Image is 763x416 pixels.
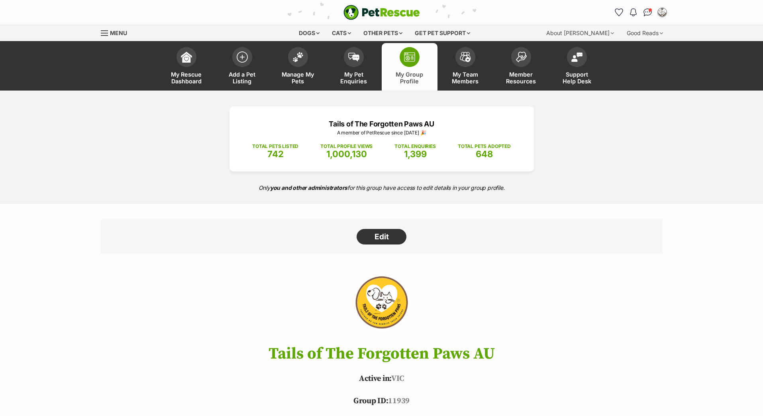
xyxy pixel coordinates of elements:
span: Active in: [359,374,391,384]
a: My Group Profile [382,43,437,91]
a: Support Help Desk [549,43,605,91]
span: 1,399 [404,149,427,159]
div: Cats [326,25,357,41]
img: add-pet-listing-icon-0afa8454b4691262ce3f59096e99ab1cd57d4a30225e0717b998d2c9b9846f56.svg [237,51,248,63]
img: member-resources-icon-8e73f808a243e03378d46382f2149f9095a855e16c252ad45f914b54edf8863c.svg [516,51,527,62]
span: 742 [267,149,284,159]
div: Dogs [293,25,325,41]
div: Good Reads [621,25,669,41]
span: Group ID: [353,396,388,406]
img: team-members-icon-5396bd8760b3fe7c0b43da4ab00e1e3bb1a5d9ba89233759b79545d2d3fc5d0d.svg [460,52,471,62]
span: 1,000,130 [326,149,367,159]
p: A member of PetRescue since [DATE] 🎉 [241,129,522,136]
a: Conversations [641,6,654,19]
p: TOTAL PETS ADOPTED [458,143,511,150]
img: dashboard-icon-eb2f2d2d3e046f16d808141f083e7271f6b2e854fb5c12c21221c1fb7104beca.svg [181,51,192,63]
a: My Team Members [437,43,493,91]
img: logo-e224e6f780fb5917bec1dbf3a21bbac754714ae5b6737aabdf751b685950b380.svg [343,5,420,20]
img: manage-my-pets-icon-02211641906a0b7f246fdf0571729dbe1e7629f14944591b6c1af311fb30b64b.svg [292,52,304,62]
p: VIC [89,373,675,385]
a: My Rescue Dashboard [159,43,214,91]
a: Edit [357,229,406,245]
span: Menu [110,30,127,36]
div: Other pets [358,25,408,41]
img: group-profile-icon-3fa3cf56718a62981997c0bc7e787c4b2cf8bcc04b72c1350f741eb67cf2f40e.svg [404,52,415,62]
img: Tails of The Forgotten Paws AU [336,270,427,337]
span: My Group Profile [392,71,428,85]
p: Tails of The Forgotten Paws AU [241,118,522,129]
span: My Team Members [447,71,483,85]
span: Member Resources [503,71,539,85]
p: TOTAL ENQUIRIES [394,143,435,150]
button: My account [656,6,669,19]
span: My Rescue Dashboard [169,71,204,85]
img: chat-41dd97257d64d25036548639549fe6c8038ab92f7586957e7f3b1b290dea8141.svg [643,8,652,16]
a: PetRescue [343,5,420,20]
button: Notifications [627,6,640,19]
h1: Tails of The Forgotten Paws AU [89,345,675,363]
p: 11939 [89,395,675,407]
a: Add a Pet Listing [214,43,270,91]
span: 648 [476,149,493,159]
img: Tails of The Forgotten Paws AU profile pic [658,8,666,16]
a: Manage My Pets [270,43,326,91]
span: My Pet Enquiries [336,71,372,85]
span: Add a Pet Listing [224,71,260,85]
p: TOTAL PROFILE VIEWS [320,143,373,150]
a: Menu [101,25,133,39]
img: notifications-46538b983faf8c2785f20acdc204bb7945ddae34d4c08c2a6579f10ce5e182be.svg [630,8,636,16]
p: TOTAL PETS LISTED [252,143,298,150]
img: pet-enquiries-icon-7e3ad2cf08bfb03b45e93fb7055b45f3efa6380592205ae92323e6603595dc1f.svg [348,53,359,61]
div: About [PERSON_NAME] [541,25,620,41]
div: Get pet support [409,25,476,41]
a: Favourites [613,6,626,19]
a: Member Resources [493,43,549,91]
ul: Account quick links [613,6,669,19]
span: Support Help Desk [559,71,595,85]
span: Manage My Pets [280,71,316,85]
img: help-desk-icon-fdf02630f3aa405de69fd3d07c3f3aa587a6932b1a1747fa1d2bba05be0121f9.svg [571,52,583,62]
a: My Pet Enquiries [326,43,382,91]
strong: you and other administrators [270,184,348,191]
